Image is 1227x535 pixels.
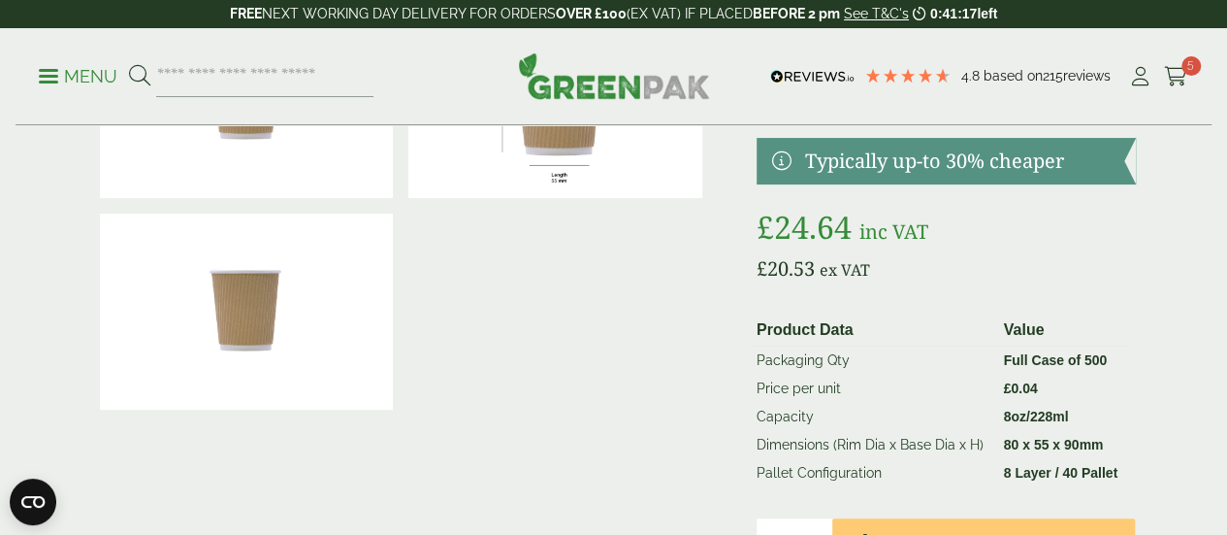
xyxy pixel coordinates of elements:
[1003,352,1107,368] strong: Full Case of 500
[1043,68,1063,84] span: 215
[1181,56,1201,76] span: 5
[930,6,977,21] span: 0:41:17
[820,259,870,281] span: ex VAT
[556,6,627,21] strong: OVER £100
[749,347,996,376] td: Packaging Qty
[1164,67,1188,86] i: Cart
[1164,62,1188,91] a: 5
[770,70,855,84] img: REVIEWS.io
[749,459,996,487] td: Pallet Configuration
[749,315,996,347] th: Product Data
[757,255,767,282] span: £
[749,375,996,403] td: Price per unit
[995,315,1127,347] th: Value
[1128,67,1152,86] i: My Account
[757,255,815,282] bdi: 20.53
[518,52,710,99] img: GreenPak Supplies
[961,68,984,84] span: 4.8
[100,214,394,410] img: 8oz Kraft Ripple Cup Full Case Of 0
[757,206,852,248] bdi: 24.64
[39,65,117,88] p: Menu
[749,403,996,431] td: Capacity
[844,6,909,21] a: See T&C's
[757,206,774,248] span: £
[977,6,997,21] span: left
[984,68,1043,84] span: Based on
[1003,381,1037,396] bdi: 0.04
[753,6,840,21] strong: BEFORE 2 pm
[1003,465,1117,481] strong: 8 Layer / 40 Pallet
[1063,68,1111,84] span: reviews
[230,6,262,21] strong: FREE
[749,431,996,459] td: Dimensions (Rim Dia x Base Dia x H)
[10,479,56,525] button: Open CMP widget
[859,218,928,245] span: inc VAT
[1003,409,1068,424] strong: 8oz/228ml
[1003,381,1011,396] span: £
[1003,437,1103,452] strong: 80 x 55 x 90mm
[864,67,952,84] div: 4.79 Stars
[39,65,117,84] a: Menu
